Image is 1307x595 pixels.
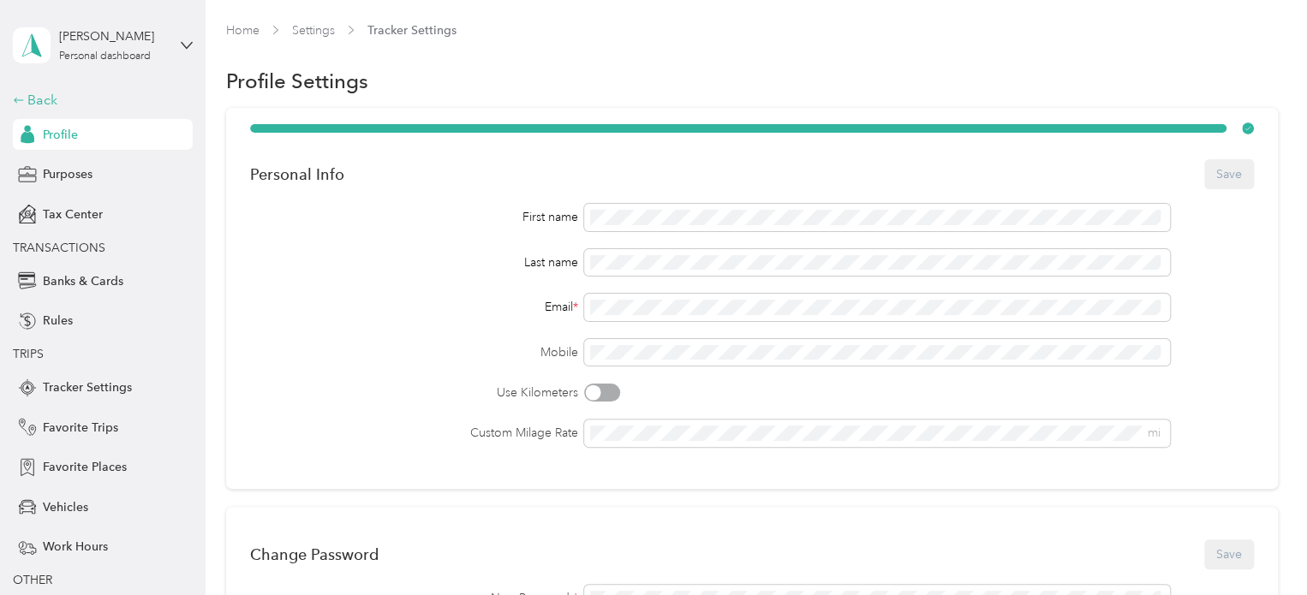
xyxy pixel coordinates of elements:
[250,343,579,361] label: Mobile
[43,312,73,330] span: Rules
[43,378,132,396] span: Tracker Settings
[43,272,123,290] span: Banks & Cards
[1211,499,1307,595] iframe: Everlance-gr Chat Button Frame
[250,545,379,563] div: Change Password
[43,126,78,144] span: Profile
[250,253,579,271] div: Last name
[59,27,166,45] div: [PERSON_NAME]
[43,498,88,516] span: Vehicles
[250,165,344,183] div: Personal Info
[59,51,151,62] div: Personal dashboard
[1148,425,1161,440] span: mi
[226,72,368,90] h1: Profile Settings
[43,538,108,556] span: Work Hours
[250,384,579,402] label: Use Kilometers
[43,419,118,437] span: Favorite Trips
[250,208,579,226] div: First name
[13,90,184,110] div: Back
[13,241,105,255] span: TRANSACTIONS
[292,23,335,38] a: Settings
[226,23,260,38] a: Home
[13,573,52,587] span: OTHER
[43,458,127,476] span: Favorite Places
[250,424,579,442] label: Custom Milage Rate
[43,205,103,223] span: Tax Center
[13,347,44,361] span: TRIPS
[43,165,93,183] span: Purposes
[250,298,579,316] div: Email
[367,21,457,39] span: Tracker Settings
